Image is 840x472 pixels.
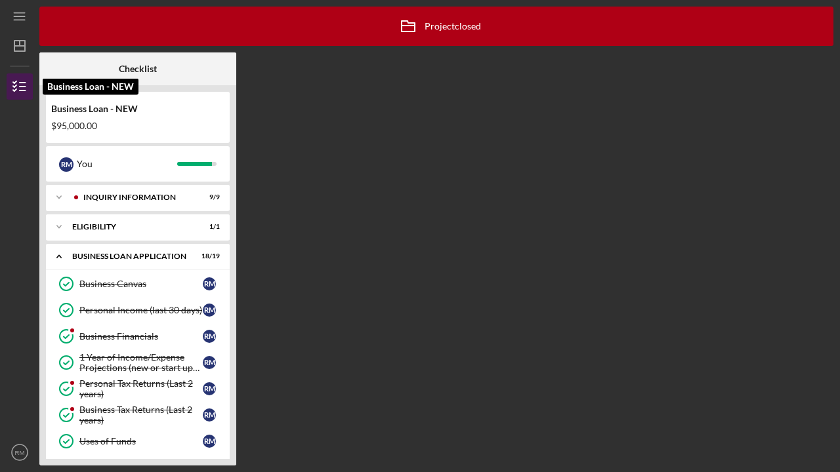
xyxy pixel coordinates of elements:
[83,193,187,201] div: INQUIRY INFORMATION
[196,252,220,260] div: 18 / 19
[203,304,216,317] div: R M
[79,404,203,425] div: Business Tax Returns (Last 2 years)
[77,153,177,175] div: You
[52,271,223,297] a: Business CanvasRM
[52,402,223,428] a: Business Tax Returns (Last 2 years)RM
[196,193,220,201] div: 9 / 9
[203,382,216,395] div: R M
[203,408,216,422] div: R M
[59,157,73,172] div: R M
[196,223,220,231] div: 1 / 1
[52,376,223,402] a: Personal Tax Returns (Last 2 years)RM
[79,436,203,446] div: Uses of Funds
[51,121,224,131] div: $95,000.00
[7,439,33,465] button: RM
[15,449,25,456] text: RM
[392,10,481,43] div: Project closed
[79,279,203,289] div: Business Canvas
[79,331,203,342] div: Business Financials
[52,349,223,376] a: 1 Year of Income/Expense Projections (new or start up businesses over $50k)RM
[203,435,216,448] div: R M
[79,378,203,399] div: Personal Tax Returns (Last 2 years)
[203,356,216,369] div: R M
[52,428,223,454] a: Uses of FundsRM
[72,223,187,231] div: ELIGIBILITY
[119,64,157,74] b: Checklist
[72,252,187,260] div: BUSINESS LOAN APPLICATION
[52,323,223,349] a: Business FinancialsRM
[52,297,223,323] a: Personal Income (last 30 days)RM
[51,104,224,114] div: Business Loan - NEW
[203,277,216,290] div: R M
[79,305,203,315] div: Personal Income (last 30 days)
[79,352,203,373] div: 1 Year of Income/Expense Projections (new or start up businesses over $50k)
[203,330,216,343] div: R M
